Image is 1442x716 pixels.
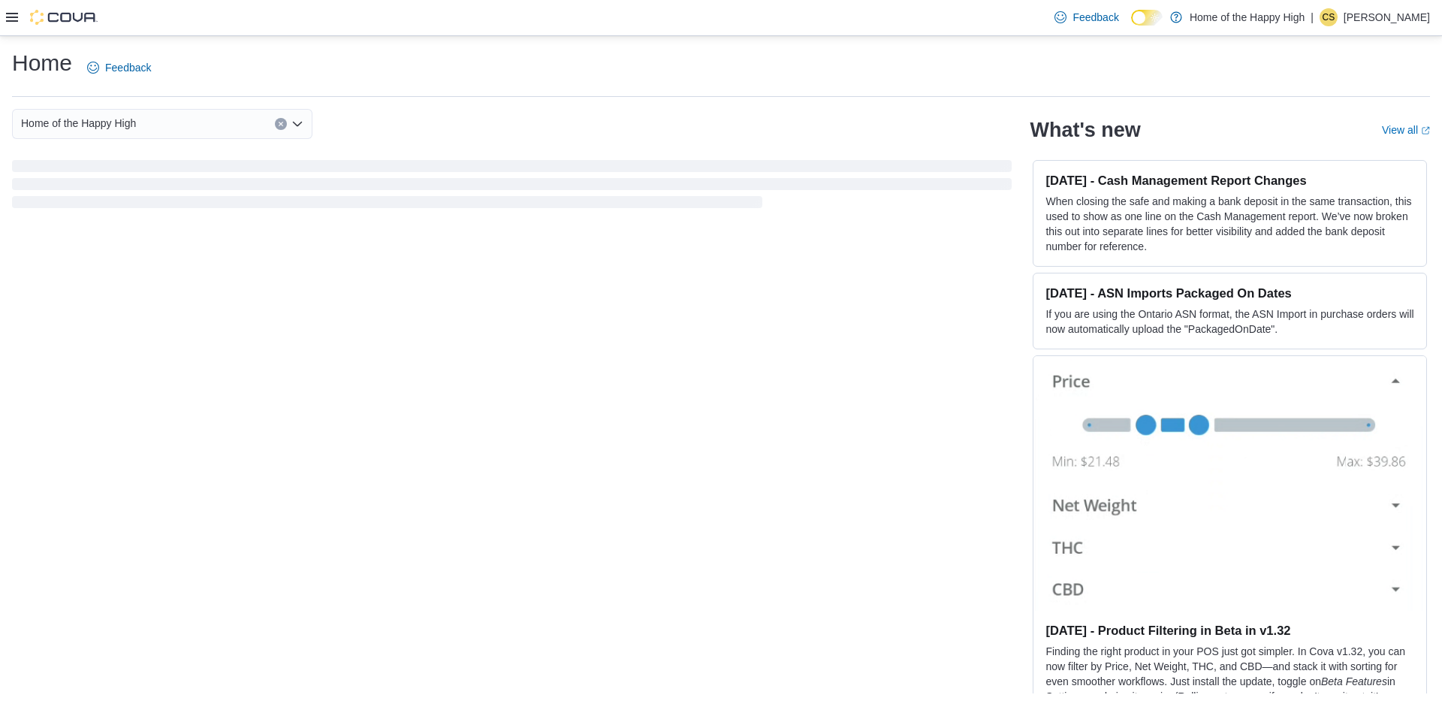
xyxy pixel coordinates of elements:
[1320,8,1338,26] div: Corinne Schnell
[275,118,287,130] button: Clear input
[1045,194,1414,254] p: When closing the safe and making a bank deposit in the same transaction, this used to show as one...
[1421,126,1430,135] svg: External link
[1045,173,1414,188] h3: [DATE] - Cash Management Report Changes
[21,114,136,132] span: Home of the Happy High
[1311,8,1314,26] p: |
[81,53,157,83] a: Feedback
[1045,623,1414,638] h3: [DATE] - Product Filtering in Beta in v1.32
[12,163,1012,211] span: Loading
[1072,10,1118,25] span: Feedback
[1344,8,1430,26] p: [PERSON_NAME]
[291,118,303,130] button: Open list of options
[1048,2,1124,32] a: Feedback
[12,48,72,78] h1: Home
[1045,285,1414,301] h3: [DATE] - ASN Imports Packaged On Dates
[105,60,151,75] span: Feedback
[1190,8,1305,26] p: Home of the Happy High
[1045,307,1414,337] p: If you are using the Ontario ASN format, the ASN Import in purchase orders will now automatically...
[1131,10,1163,26] input: Dark Mode
[1321,675,1387,687] em: Beta Features
[30,10,98,25] img: Cova
[1382,124,1430,136] a: View allExternal link
[1323,8,1335,26] span: CS
[1030,118,1140,142] h2: What's new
